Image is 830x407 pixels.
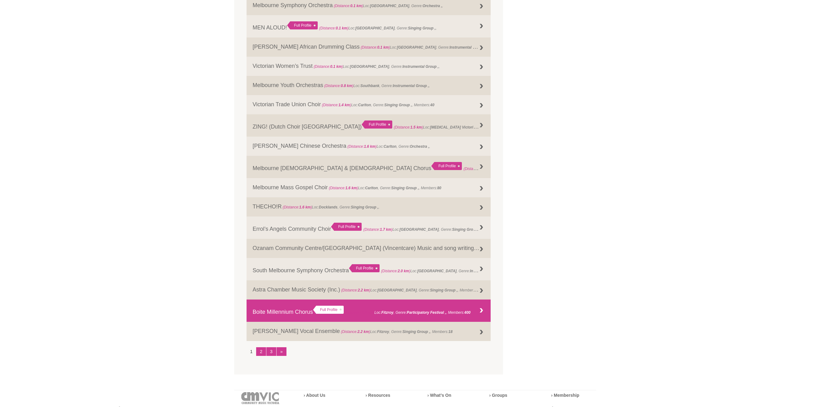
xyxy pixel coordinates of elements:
a: › Groups [489,393,507,398]
span: (Distance: ) [314,64,343,69]
strong: Orchestra , [410,144,429,149]
strong: 0.1 km [330,64,342,69]
a: South Melbourne Symphony Orchestra Full Profile (Distance:2.0 km)Loc:[GEOGRAPHIC_DATA], Genre:Ins... [247,258,491,280]
span: (Distance: ) [347,144,377,149]
span: (Distance: ) [381,269,411,273]
img: cmvic-logo-footer.png [241,392,279,404]
strong: 2.2 km [357,330,369,334]
div: Full Profile [331,223,362,231]
strong: Singing Group , [384,103,412,107]
strong: Singing Group , [351,205,378,209]
a: ZING! (Dutch Choir [GEOGRAPHIC_DATA]) Full Profile (Distance:1.5 km)Loc:[MEDICAL_DATA] Victoria, ... [247,114,491,137]
span: (Distance: ) [464,165,493,171]
span: (Distance: ) [341,288,371,292]
span: (Distance: ) [283,205,312,209]
span: (Distance: ) [329,186,358,190]
strong: 1.5 km [411,125,422,129]
span: Loc: , Genre: , [313,64,440,69]
strong: [GEOGRAPHIC_DATA] [350,64,389,69]
div: Full Profile [431,162,462,170]
strong: Fitzroy [381,310,393,315]
a: » [277,347,286,356]
strong: Instrumental Group , [470,267,506,274]
strong: Carlton [384,144,397,149]
strong: 2.2 km [358,288,369,292]
a: Melbourne Mass Gospel Choir (Distance:1.6 km)Loc:Carlton, Genre:Singing Group ,, Members:80 [247,178,491,197]
strong: 1.6 km [299,205,311,209]
strong: Singing Group , [391,186,419,190]
strong: Singing Group , [402,330,430,334]
span: Loc: , Genre: , [381,267,507,274]
a: MEN ALOUD! Full Profile (Distance:0.1 km)Loc:[GEOGRAPHIC_DATA], Genre:Singing Group ,, [247,15,491,37]
span: Loc: , Genre: , Members: [340,330,453,334]
div: Full Profile [349,264,380,272]
a: › About Us [304,393,325,398]
strong: 1.7 km [380,227,391,232]
span: Loc: , Genre: , [282,205,380,209]
strong: Fitzroy [377,330,389,334]
a: [PERSON_NAME] African Drumming Class (Distance:0.1 km)Loc:[GEOGRAPHIC_DATA], Genre:Instrumental G... [247,37,491,57]
strong: [GEOGRAPHIC_DATA] [370,4,409,8]
strong: 0.8 km [341,84,352,88]
strong: Singing Group , [452,226,480,232]
span: Loc: , Genre: , [323,84,430,88]
strong: 18 [449,330,453,334]
span: (Distance: ) [334,4,363,8]
strong: 40 [430,103,434,107]
strong: 1.4 km [338,103,350,107]
span: Loc: , Genre: , [464,165,562,171]
a: 2 [256,347,266,356]
a: › Resources [366,393,390,398]
a: › What’s On [428,393,451,398]
span: (Distance: ) [322,103,351,107]
span: Loc: , Genre: , Members: [328,186,441,190]
a: Victorian Trade Union Choir (Distance:1.4 km)Loc:Carlton, Genre:Singing Group ,, Members:40 [247,95,491,114]
a: Melbourne Youth Orchestras (Distance:0.8 km)Loc:Southbank, Genre:Instrumental Group ,, [247,76,491,95]
strong: [GEOGRAPHIC_DATA] [377,288,417,292]
strong: 400 [464,310,471,315]
a: Boite Millennium Chorus Full Profile (Distance:2.2 km)Loc:Fitzroy, Genre:Participatory Festival ,... [247,300,491,322]
strong: 1.6 km [345,186,357,190]
strong: 1.6 km [364,144,375,149]
div: Full Profile [313,306,344,314]
span: (Distance: ) [319,26,349,30]
span: (Distance: ) [345,310,375,315]
a: 3 [266,347,276,356]
strong: 80 [437,186,441,190]
strong: 2.2 km [362,310,373,315]
span: (Distance: ) [341,330,370,334]
span: Loc: , Genre: , [360,44,487,50]
strong: Orchestra , [423,4,442,8]
a: Ozanam Community Centre/[GEOGRAPHIC_DATA] (Vincentcare) Music and song writing therapy groups [247,239,491,258]
span: (Distance: ) [363,227,393,232]
a: › Membership [551,393,579,398]
span: Loc: , Genre: , [346,144,430,149]
strong: Singing Group , [408,26,436,30]
li: 1 [247,347,256,356]
a: THECHO!R (Distance:1.6 km)Loc:Docklands, Genre:Singing Group ,, [247,197,491,217]
strong: 0.1 km [377,45,389,50]
a: Victorian Women’s Trust (Distance:0.1 km)Loc:[GEOGRAPHIC_DATA], Genre:Instrumental Group ,, [247,57,491,76]
strong: [GEOGRAPHIC_DATA] [355,26,395,30]
strong: Instrumental Group , [402,64,439,69]
a: Melbourne [DEMOGRAPHIC_DATA] & [DEMOGRAPHIC_DATA] Chorus Full Profile (Distance:1.6 km)Loc:, Genre:, [247,156,491,178]
span: (Distance: ) [394,125,423,129]
a: [PERSON_NAME] Chinese Orchestra (Distance:1.6 km)Loc:Carlton, Genre:Orchestra ,, [247,137,491,156]
span: Loc: , Genre: , Members: [321,103,434,107]
div: Full Profile [362,120,392,129]
span: Loc: , Genre: , Members: [345,310,471,315]
strong: 0.1 km [350,4,362,8]
strong: [GEOGRAPHIC_DATA] [397,45,436,50]
span: (Distance: ) [324,84,354,88]
strong: Singing Group , [430,288,458,292]
span: Loc: , Genre: , [319,26,437,30]
a: Astra Chamber Music Society (Inc.) (Distance:2.2 km)Loc:[GEOGRAPHIC_DATA], Genre:Singing Group ,,... [247,280,491,300]
span: Loc: , Genre: , [333,4,443,8]
strong: Southbank [360,84,379,88]
span: (Distance: ) [361,45,390,50]
strong: Instrumental Group , [449,44,486,50]
a: [PERSON_NAME] Vocal Ensemble (Distance:2.2 km)Loc:Fitzroy, Genre:Singing Group ,, Members:18 [247,322,491,341]
span: Loc: , Genre: , Members: [340,287,509,293]
span: Loc: , Genre: , Members: [363,226,502,232]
